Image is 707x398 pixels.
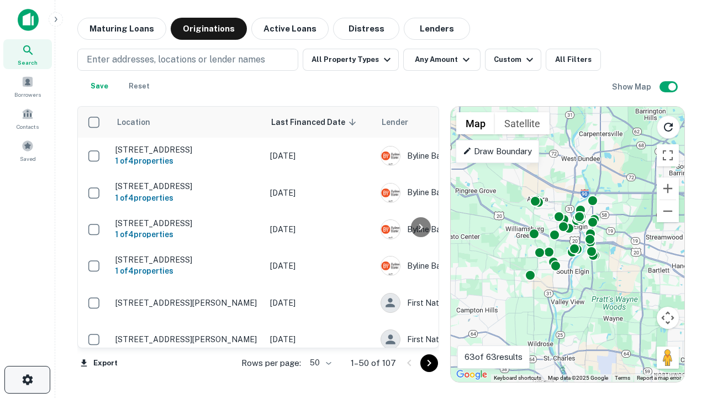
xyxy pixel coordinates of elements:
div: Byline Bank [381,256,546,276]
p: [STREET_ADDRESS] [115,255,259,265]
a: Terms (opens in new tab) [615,375,630,381]
img: picture [381,256,400,275]
button: Zoom in [657,177,679,200]
button: Maturing Loans [77,18,166,40]
h6: 1 of 4 properties [115,192,259,204]
p: [STREET_ADDRESS][PERSON_NAME] [115,298,259,308]
button: All Filters [546,49,601,71]
a: Borrowers [3,71,52,101]
button: Reset [122,75,157,97]
span: Borrowers [14,90,41,99]
button: Go to next page [420,354,438,372]
div: Byline Bank [381,183,546,203]
p: [DATE] [270,187,370,199]
span: Last Financed Date [271,116,360,129]
p: Draw Boundary [463,145,532,158]
a: Search [3,39,52,69]
div: 0 0 [451,107,684,382]
img: picture [381,184,400,202]
a: Contacts [3,103,52,133]
span: Map data ©2025 Google [548,375,608,381]
p: [STREET_ADDRESS][PERSON_NAME] [115,334,259,344]
h6: 1 of 4 properties [115,265,259,277]
a: Report a map error [637,375,681,381]
img: picture [381,220,400,239]
button: Zoom out [657,200,679,222]
button: Reload search area [657,116,680,139]
span: Saved [20,154,36,163]
th: Last Financed Date [265,107,375,138]
div: Byline Bank [381,219,546,239]
p: Rows per page: [241,357,301,370]
button: Enter addresses, locations or lender names [77,49,298,71]
button: Toggle fullscreen view [657,144,679,166]
button: Originations [171,18,247,40]
p: Enter addresses, locations or lender names [87,53,265,66]
div: Custom [494,53,536,66]
p: [DATE] [270,333,370,345]
span: Search [18,58,38,67]
span: Lender [382,116,408,129]
div: 50 [305,355,333,371]
button: Show satellite imagery [495,112,550,134]
button: All Property Types [303,49,399,71]
div: First Nations Bank [381,293,546,313]
a: Saved [3,135,52,165]
img: picture [381,146,400,165]
a: Open this area in Google Maps (opens a new window) [453,368,490,382]
button: Keyboard shortcuts [494,374,541,382]
h6: Show Map [612,81,653,93]
button: Custom [485,49,541,71]
button: Active Loans [251,18,329,40]
p: 63 of 63 results [465,350,523,364]
button: Distress [333,18,399,40]
button: Save your search to get updates of matches that match your search criteria. [82,75,117,97]
iframe: Chat Widget [652,274,707,327]
img: capitalize-icon.png [18,9,39,31]
img: Google [453,368,490,382]
button: Show street map [456,112,495,134]
button: Export [77,355,120,371]
div: First Nations Bank [381,329,546,349]
p: [DATE] [270,297,370,309]
span: Contacts [17,122,39,131]
p: [STREET_ADDRESS] [115,218,259,228]
span: Location [117,116,165,129]
div: Byline Bank [381,146,546,166]
p: [STREET_ADDRESS] [115,181,259,191]
h6: 1 of 4 properties [115,155,259,167]
button: Any Amount [403,49,481,71]
p: 1–50 of 107 [351,357,396,370]
button: Lenders [404,18,470,40]
p: [DATE] [270,260,370,272]
p: [STREET_ADDRESS] [115,145,259,155]
p: [DATE] [270,150,370,162]
h6: 1 of 4 properties [115,228,259,240]
p: [DATE] [270,223,370,235]
th: Location [110,107,265,138]
th: Lender [375,107,552,138]
button: Drag Pegman onto the map to open Street View [657,347,679,369]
